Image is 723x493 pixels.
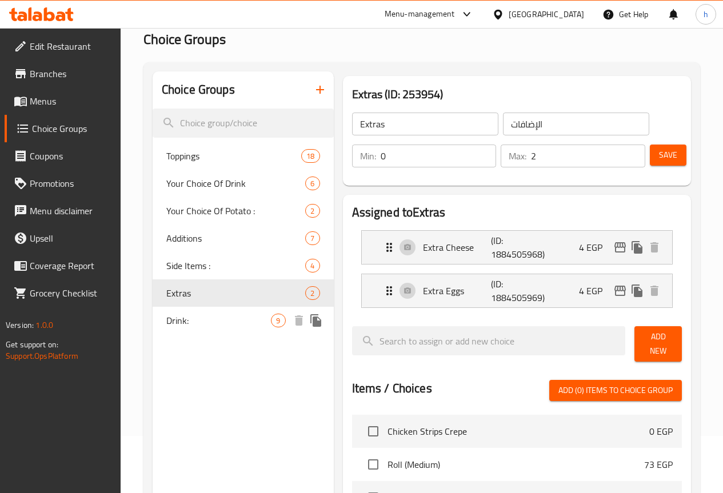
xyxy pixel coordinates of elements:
[6,348,78,363] a: Support.OpsPlatform
[634,326,682,362] button: Add New
[352,380,432,397] h2: Items / Choices
[153,170,334,197] div: Your Choice Of Drink6
[5,87,121,115] a: Menus
[361,452,385,476] span: Select choice
[143,26,226,52] span: Choice Groups
[659,148,677,162] span: Save
[612,239,629,256] button: edit
[307,312,325,329] button: duplicate
[509,149,526,163] p: Max:
[423,241,492,254] p: Extra Cheese
[649,424,673,438] p: 0 EGP
[644,330,673,358] span: Add New
[362,274,672,307] div: Expand
[612,282,629,299] button: edit
[579,241,612,254] p: 4 EGP
[305,177,319,190] div: Choices
[388,458,644,471] span: Roll (Medium)
[5,60,121,87] a: Branches
[650,145,686,166] button: Save
[646,239,663,256] button: delete
[549,380,682,401] button: Add (0) items to choice group
[5,279,121,307] a: Grocery Checklist
[153,279,334,307] div: Extras2
[30,286,111,300] span: Grocery Checklist
[166,259,306,272] span: Side Items :
[166,231,306,245] span: Additions
[162,81,235,98] h2: Choice Groups
[30,177,111,190] span: Promotions
[30,94,111,108] span: Menus
[32,122,111,135] span: Choice Groups
[388,424,649,438] span: Chicken Strips Crepe
[361,419,385,443] span: Select choice
[153,197,334,225] div: Your Choice Of Potato :2
[306,206,319,217] span: 2
[5,33,121,60] a: Edit Restaurant
[166,149,301,163] span: Toppings
[271,315,285,326] span: 9
[579,284,612,298] p: 4 EGP
[290,312,307,329] button: delete
[302,151,319,162] span: 18
[166,204,306,218] span: Your Choice Of Potato :
[352,326,626,355] input: search
[385,7,455,21] div: Menu-management
[352,85,682,103] h3: Extras (ID: 253954)
[306,260,319,271] span: 4
[166,314,271,327] span: Drink:
[153,252,334,279] div: Side Items :4
[306,288,319,299] span: 2
[5,197,121,225] a: Menu disclaimer
[30,259,111,272] span: Coverage Report
[5,170,121,197] a: Promotions
[30,231,111,245] span: Upsell
[30,67,111,81] span: Branches
[35,318,53,332] span: 1.0.0
[166,177,306,190] span: Your Choice Of Drink
[153,109,334,138] input: search
[491,277,537,304] p: (ID: 1884505969)
[153,225,334,252] div: Additions7
[305,231,319,245] div: Choices
[305,259,319,272] div: Choices
[423,284,492,298] p: Extra Eggs
[629,282,646,299] button: duplicate
[6,318,34,332] span: Version:
[352,204,682,221] h2: Assigned to Extras
[360,149,376,163] p: Min:
[5,115,121,142] a: Choice Groups
[704,8,708,21] span: h
[30,204,111,218] span: Menu disclaimer
[352,226,682,269] li: Expand
[6,337,58,352] span: Get support on:
[306,178,319,189] span: 6
[352,269,682,312] li: Expand
[644,458,673,471] p: 73 EGP
[629,239,646,256] button: duplicate
[5,225,121,252] a: Upsell
[306,233,319,244] span: 7
[509,8,584,21] div: [GEOGRAPHIC_DATA]
[362,231,672,264] div: Expand
[646,282,663,299] button: delete
[5,142,121,170] a: Coupons
[30,39,111,53] span: Edit Restaurant
[166,286,306,300] span: Extras
[491,234,537,261] p: (ID: 1884505968)
[558,383,673,398] span: Add (0) items to choice group
[5,252,121,279] a: Coverage Report
[30,149,111,163] span: Coupons
[153,307,334,334] div: Drink:9deleteduplicate
[153,142,334,170] div: Toppings18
